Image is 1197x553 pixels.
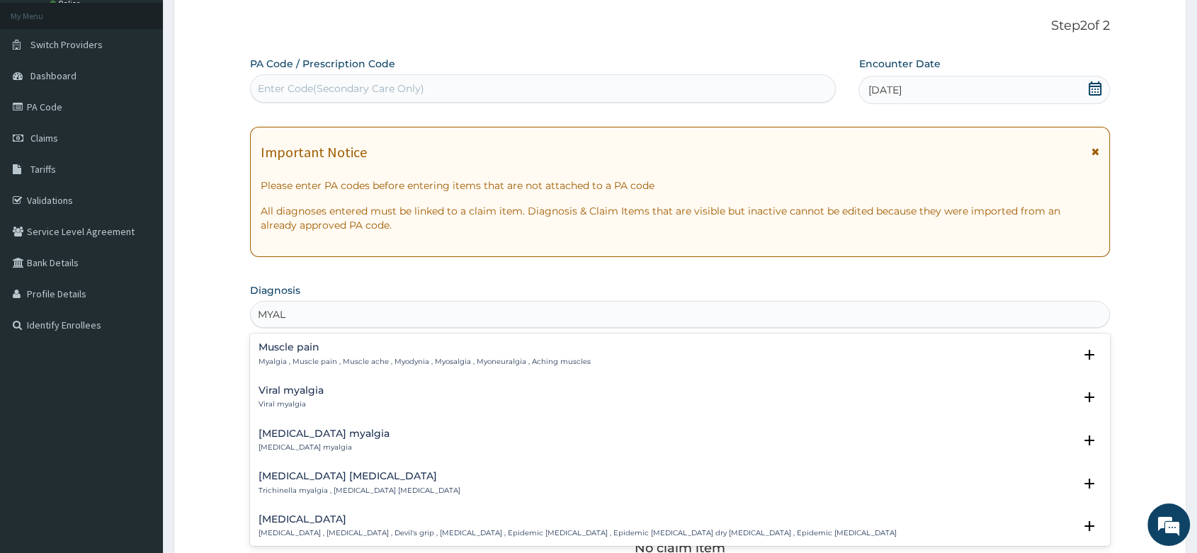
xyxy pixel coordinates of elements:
[868,83,901,97] span: [DATE]
[250,18,1110,34] p: Step 2 of 2
[82,178,195,321] span: We're online!
[259,443,390,452] p: [MEDICAL_DATA] myalgia
[1081,346,1098,363] i: open select status
[259,514,897,525] h4: [MEDICAL_DATA]
[259,342,591,353] h4: Muscle pain
[858,57,940,71] label: Encounter Date
[259,357,591,367] p: Myalgia , Muscle pain , Muscle ache , Myodynia , Myosalgia , Myoneuralgia , Aching muscles
[1081,389,1098,406] i: open select status
[30,132,58,144] span: Claims
[259,471,460,481] h4: [MEDICAL_DATA] [MEDICAL_DATA]
[74,79,238,98] div: Chat with us now
[1081,518,1098,535] i: open select status
[250,57,395,71] label: PA Code / Prescription Code
[261,178,1099,193] p: Please enter PA codes before entering items that are not attached to a PA code
[259,385,324,396] h4: Viral myalgia
[261,204,1099,232] p: All diagnoses entered must be linked to a claim item. Diagnosis & Claim Items that are visible bu...
[232,7,266,41] div: Minimize live chat window
[1081,432,1098,449] i: open select status
[250,283,300,297] label: Diagnosis
[30,69,76,82] span: Dashboard
[30,38,103,51] span: Switch Providers
[259,399,324,409] p: Viral myalgia
[26,71,57,106] img: d_794563401_company_1708531726252_794563401
[261,144,367,160] h1: Important Notice
[7,387,270,436] textarea: Type your message and hit 'Enter'
[258,81,424,96] div: Enter Code(Secondary Care Only)
[259,486,460,496] p: Trichinella myalgia , [MEDICAL_DATA] [MEDICAL_DATA]
[1081,475,1098,492] i: open select status
[259,428,390,439] h4: [MEDICAL_DATA] myalgia
[30,163,56,176] span: Tariffs
[259,528,897,538] p: [MEDICAL_DATA] , [MEDICAL_DATA] , Devil's grip , [MEDICAL_DATA] , Epidemic [MEDICAL_DATA] , Epide...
